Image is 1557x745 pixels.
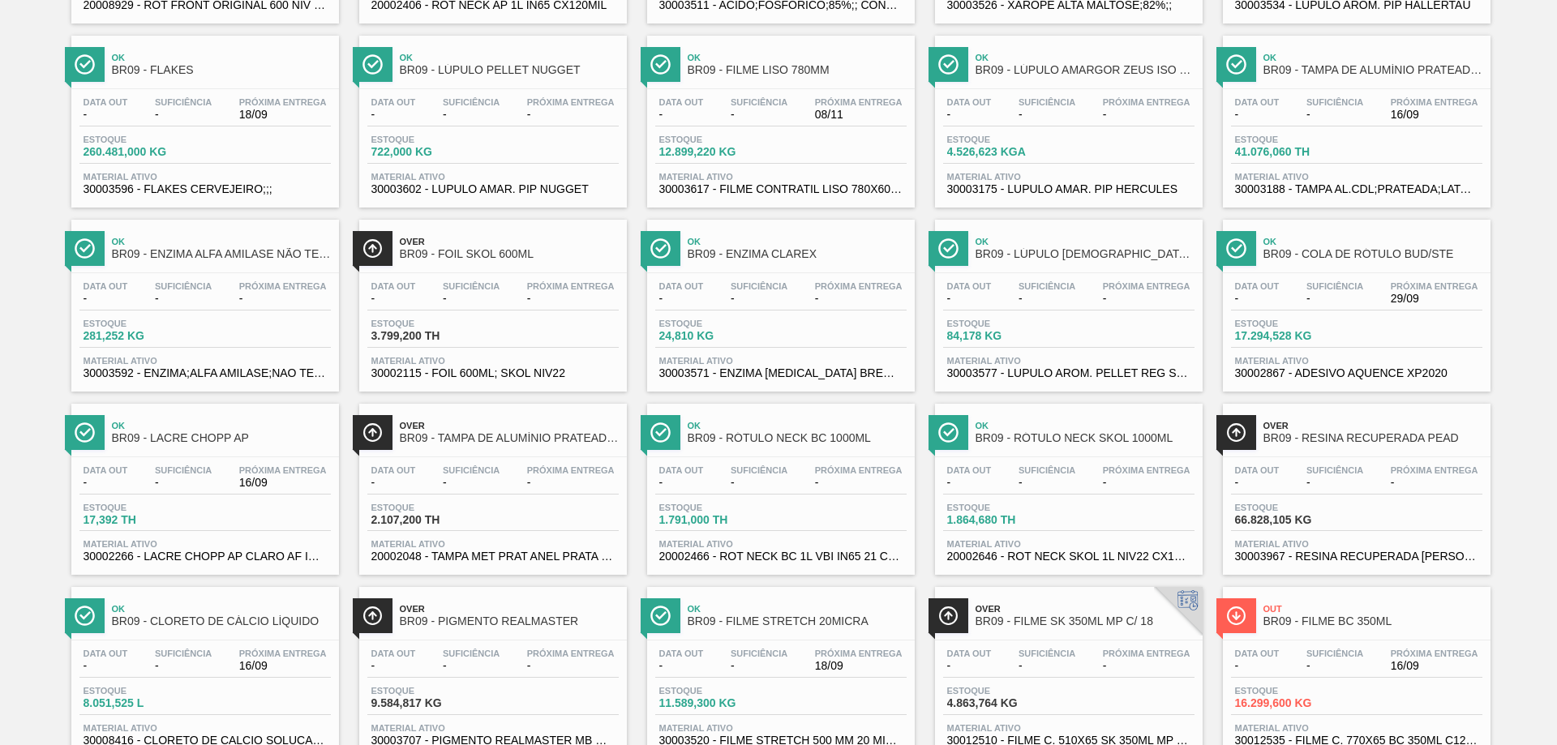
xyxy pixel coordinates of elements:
span: 11.589,300 KG [659,697,773,709]
span: Estoque [659,319,773,328]
span: - [1306,109,1363,121]
span: 30003188 - TAMPA AL.CDL;PRATEADA;LATA-AUTOMATICA; [1235,183,1478,195]
span: Material ativo [1235,539,1478,549]
span: Próxima Entrega [815,465,903,475]
span: Estoque [947,319,1061,328]
span: - [815,477,903,489]
span: Estoque [1235,319,1349,328]
span: Estoque [84,135,197,144]
span: - [1391,477,1478,489]
span: BR09 - FOIL SKOL 600ML [400,248,619,260]
span: BR09 - PIGMENTO REALMASTER [400,615,619,627]
img: Ícone [1226,422,1246,443]
a: ÍconeOverBR09 - FOIL SKOL 600MLData out-Suficiência-Próxima Entrega-Estoque3.799,200 THMaterial a... [347,208,635,392]
span: - [527,109,615,121]
span: 20002466 - ROT NECK BC 1L VBI IN65 21 CX120MIL [659,550,903,563]
span: Material ativo [659,723,903,733]
img: Ícone [362,606,383,626]
img: Ícone [362,422,383,443]
span: - [443,477,500,489]
span: - [527,660,615,672]
a: ÍconeOkBR09 - FILME LISO 780MMData out-Suficiência-Próxima Entrega08/11Estoque12.899,220 KGMateri... [635,24,923,208]
span: Data out [371,465,416,475]
span: Próxima Entrega [527,649,615,658]
span: 41.076,060 TH [1235,146,1349,158]
span: Próxima Entrega [239,281,327,291]
span: 9.584,817 KG [371,697,485,709]
span: - [731,293,787,305]
span: Suficiência [1019,465,1075,475]
span: BR09 - LÚPULO AROMÁTICO PELLET SAAZ [976,248,1195,260]
span: Data out [947,281,992,291]
span: - [84,660,128,672]
span: Material ativo [947,723,1190,733]
span: Estoque [371,503,485,512]
span: 24,810 KG [659,330,773,342]
span: Estoque [947,686,1061,696]
span: Material ativo [659,172,903,182]
span: Suficiência [1019,97,1075,107]
span: Data out [947,465,992,475]
span: Material ativo [1235,356,1478,366]
span: Over [1263,421,1482,430]
span: 260.481,000 KG [84,146,197,158]
span: Data out [947,97,992,107]
span: Suficiência [1019,649,1075,658]
span: Ok [976,421,1195,430]
span: Out [1263,604,1482,614]
span: Material ativo [84,539,327,549]
span: - [84,109,128,121]
span: - [659,477,704,489]
span: - [1103,109,1190,121]
span: Suficiência [443,281,500,291]
span: Próxima Entrega [527,97,615,107]
span: - [1306,660,1363,672]
span: Próxima Entrega [815,649,903,658]
span: 2.107,200 TH [371,514,485,526]
span: BR09 - RÓTULO NECK SKOL 1000ML [976,432,1195,444]
span: Estoque [84,503,197,512]
span: 17,392 TH [84,514,197,526]
span: Estoque [947,503,1061,512]
span: Data out [371,97,416,107]
span: BR09 - FILME BC 350ML [1263,615,1482,627]
span: Ok [112,421,331,430]
span: - [239,293,327,305]
span: Estoque [371,686,485,696]
span: Suficiência [443,97,500,107]
span: BR09 - LÚPULO PELLET NUGGET [400,64,619,76]
span: BR09 - COLA DE RÓTULO BUD/STE [1263,248,1482,260]
span: Material ativo [947,539,1190,549]
span: - [1019,477,1075,489]
span: Próxima Entrega [815,97,903,107]
span: - [947,293,992,305]
span: Próxima Entrega [1391,465,1478,475]
span: 20002646 - ROT NECK SKOL 1L NIV22 CX138,6MIL [947,550,1190,563]
span: Próxima Entrega [1391,649,1478,658]
span: Ok [976,53,1195,62]
span: Suficiência [731,649,787,658]
a: ÍconeOkBR09 - RÓTULO NECK SKOL 1000MLData out-Suficiência-Próxima Entrega-Estoque1.864,680 THMate... [923,392,1211,576]
span: Suficiência [731,465,787,475]
img: Ícone [650,422,671,443]
span: - [1235,660,1280,672]
span: Suficiência [731,281,787,291]
img: Ícone [362,54,383,75]
a: ÍconeOkBR09 - COLA DE RÓTULO BUD/STEData out-Suficiência-Próxima Entrega29/09Estoque17.294,528 KG... [1211,208,1499,392]
span: BR09 - TAMPA DE ALUMÍNIO PRATEADA BALL CDL [1263,64,1482,76]
span: Material ativo [371,172,615,182]
span: Suficiência [1019,281,1075,291]
img: Ícone [75,54,95,75]
span: 18/09 [815,660,903,672]
span: - [815,293,903,305]
span: - [155,109,212,121]
span: - [527,293,615,305]
span: Próxima Entrega [1103,649,1190,658]
span: 722,000 KG [371,146,485,158]
span: Ok [688,604,907,614]
span: Estoque [1235,686,1349,696]
span: Ok [400,53,619,62]
span: 30003596 - FLAKES CERVEJEIRO;;; [84,183,327,195]
span: - [947,109,992,121]
span: Data out [371,649,416,658]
